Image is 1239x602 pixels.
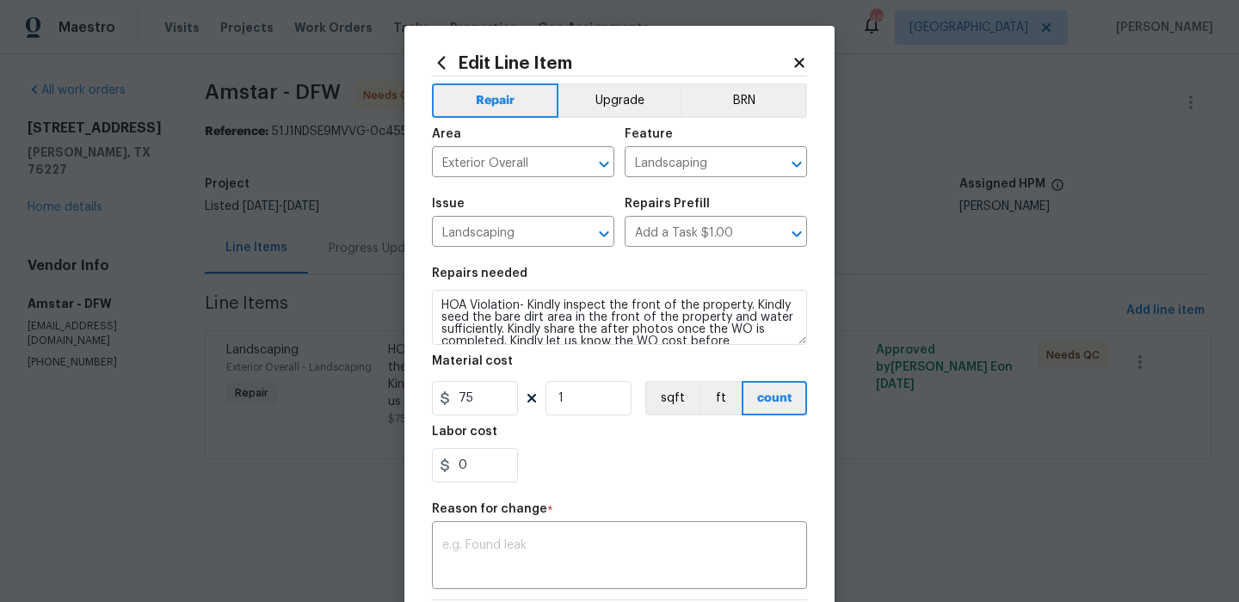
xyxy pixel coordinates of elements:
[699,381,742,415] button: ft
[432,355,513,367] h5: Material cost
[592,152,616,176] button: Open
[432,83,558,118] button: Repair
[432,503,547,515] h5: Reason for change
[558,83,681,118] button: Upgrade
[742,381,807,415] button: count
[432,290,807,345] textarea: HOA Violation- Kindly inspect the front of the property. Kindly seed the bare dirt area in the fr...
[645,381,699,415] button: sqft
[432,267,527,279] h5: Repairs needed
[432,53,792,72] h2: Edit Line Item
[432,128,461,140] h5: Area
[432,198,465,210] h5: Issue
[681,83,807,118] button: BRN
[785,222,809,246] button: Open
[625,198,710,210] h5: Repairs Prefill
[592,222,616,246] button: Open
[432,426,497,438] h5: Labor cost
[785,152,809,176] button: Open
[625,128,673,140] h5: Feature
